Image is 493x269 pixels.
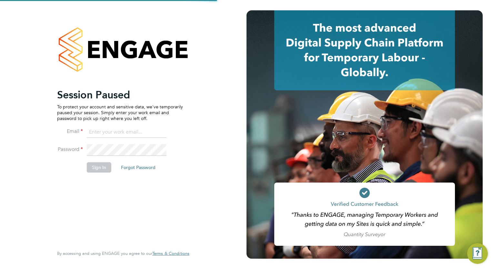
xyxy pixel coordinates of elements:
[57,251,189,256] span: By accessing and using ENGAGE you agree to our
[57,128,83,135] label: Email
[87,126,166,138] input: Enter your work email...
[57,146,83,153] label: Password
[57,88,183,101] h2: Session Paused
[57,104,183,122] p: To protect your account and sensitive data, we've temporarily paused your session. Simply enter y...
[116,162,161,173] button: Forgot Password
[152,251,189,256] a: Terms & Conditions
[87,162,111,173] button: Sign In
[467,243,488,264] button: Engage Resource Center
